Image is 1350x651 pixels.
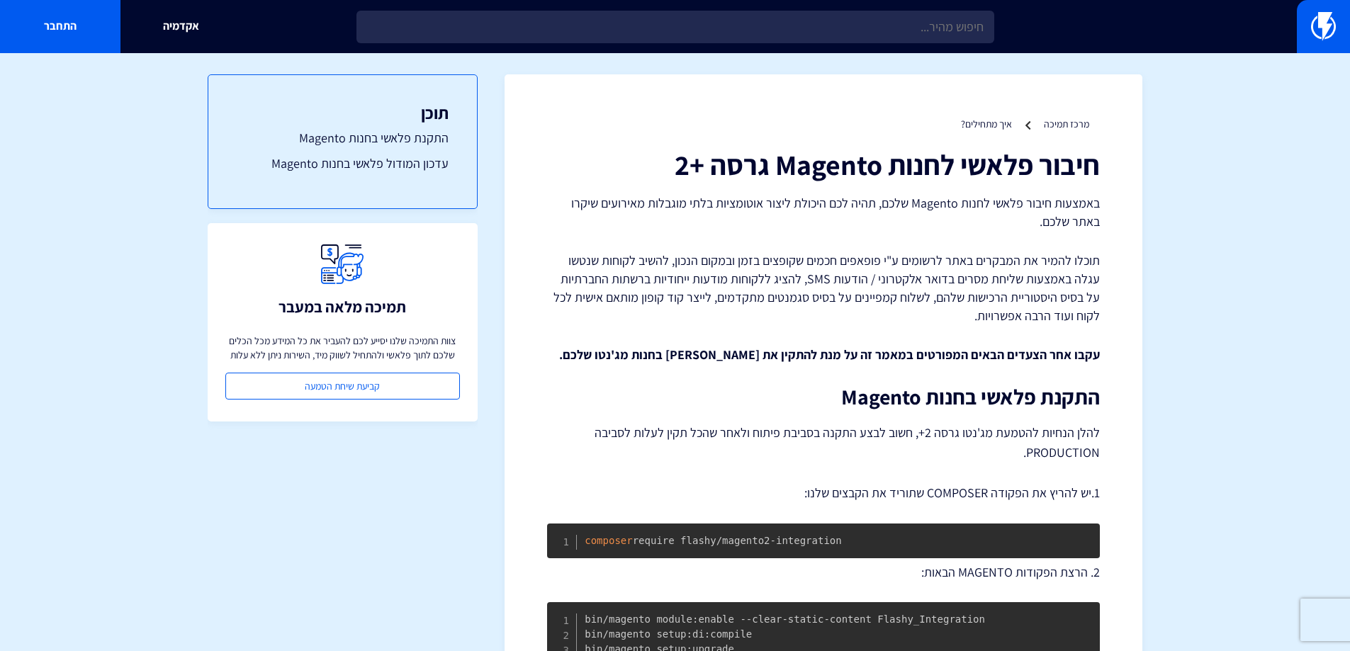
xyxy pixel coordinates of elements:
h3: תוכן [237,103,449,122]
input: חיפוש מהיר... [356,11,994,43]
h3: תמיכה מלאה במעבר [279,298,406,315]
a: מרכז תמיכה [1044,118,1089,130]
p: באמצעות חיבור פלאשי לחנות Magento שלכם, תהיה לכם היכולת ליצור אוטומציות בלתי מוגבלות מאירועים שיק... [547,194,1100,230]
h2: התקנת פלאשי בחנות Magento [547,385,1100,409]
code: require flashy/magento2-integration [585,535,841,546]
a: התקנת פלאשי בחנות Magento [237,129,449,147]
p: 2. הרצת הפקודות MAGENTO הבאות: [547,563,1100,582]
span: composer [585,535,632,546]
a: איך מתחילים? [961,118,1012,130]
h1: חיבור פלאשי לחנות Magento גרסה +2 [547,149,1100,180]
a: עדכון המודול פלאשי בחנות Magento [237,154,449,173]
a: קביעת שיחת הטמעה [225,373,460,400]
p: 1.יש להריץ את הפקודה COMPOSER שתוריד את הקבצים שלנו: [547,484,1100,502]
p: צוות התמיכה שלנו יסייע לכם להעביר את כל המידע מכל הכלים שלכם לתוך פלאשי ולהתחיל לשווק מיד, השירות... [225,334,460,362]
strong: עקבו אחר הצעדים הבאים המפורטים במאמר זה על מנת להתקין את [PERSON_NAME] בחנות מג'נטו שלכם. [559,346,1100,363]
p: להלן הנחיות להטמעת מג'נטו גרסה 2+, חשוב לבצע התקנה בסביבת פיתוח ולאחר שהכל תקין לעלות לסביבה PROD... [547,423,1100,463]
p: תוכלו להמיר את המבקרים באתר לרשומים ע"י פופאפים חכמים שקופצים בזמן ובמקום הנכון, להשיב לקוחות שנט... [547,251,1100,324]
